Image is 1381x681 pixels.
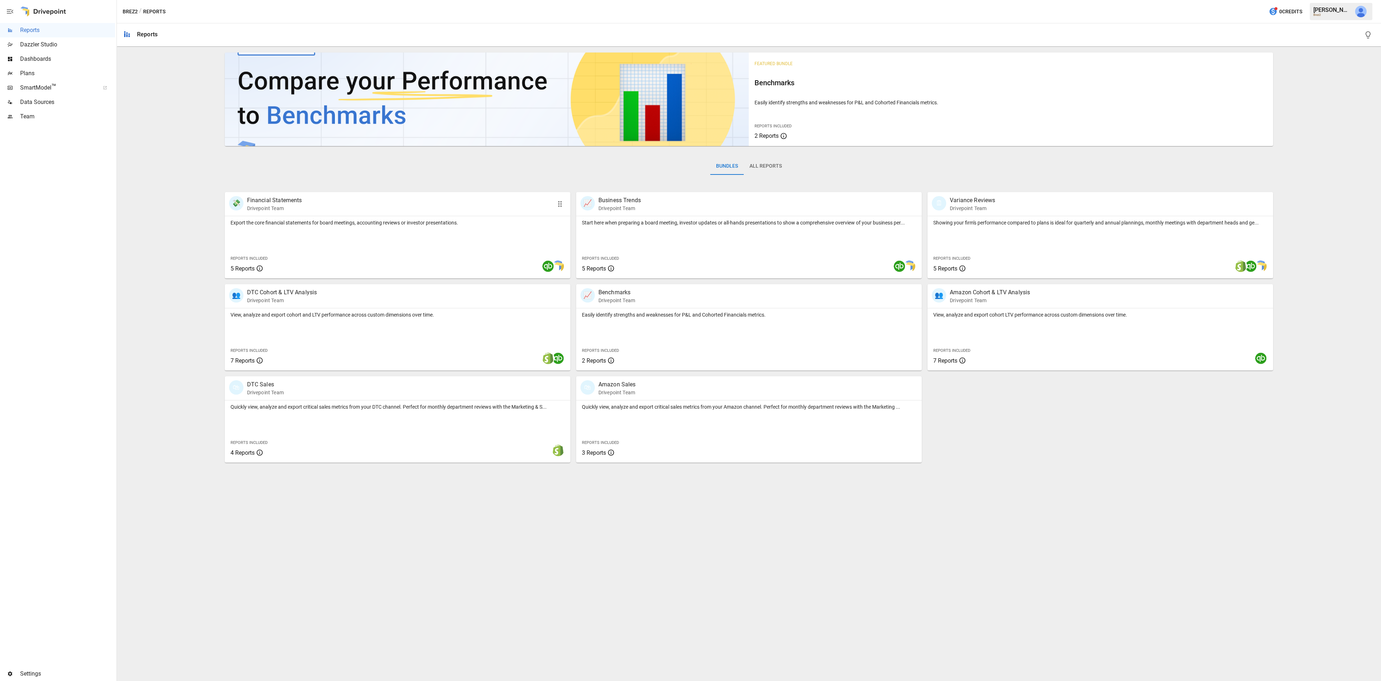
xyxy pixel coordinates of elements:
p: Benchmarks [598,288,635,297]
p: Variance Reviews [950,196,995,205]
div: 📈 [580,288,595,303]
span: Reports Included [582,256,619,261]
img: quickbooks [1245,260,1257,272]
span: Reports Included [231,440,268,445]
span: 2 Reports [755,132,779,139]
button: Brez2 [123,7,138,16]
span: Team [20,112,115,121]
div: [PERSON_NAME] [1313,6,1351,13]
span: 5 Reports [933,265,957,272]
p: Drivepoint Team [598,389,636,396]
span: Dashboards [20,55,115,63]
button: 0Credits [1266,5,1305,18]
p: Drivepoint Team [247,205,302,212]
span: 7 Reports [933,357,957,364]
p: Drivepoint Team [598,205,641,212]
img: smart model [1255,260,1267,272]
div: 🛍 [229,380,243,395]
span: Dazzler Studio [20,40,115,49]
img: smart model [552,260,564,272]
span: Reports Included [755,124,792,128]
div: 👥 [229,288,243,303]
span: 5 Reports [582,265,606,272]
div: 📈 [580,196,595,210]
img: quickbooks [552,353,564,364]
img: Jack Barned [1355,6,1367,17]
p: Financial Statements [247,196,302,205]
p: Showing your firm's performance compared to plans is ideal for quarterly and annual plannings, mo... [933,219,1267,226]
h6: Benchmarks [755,77,1267,88]
span: SmartModel [20,83,95,92]
img: quickbooks [894,260,905,272]
img: shopify [1235,260,1246,272]
p: DTC Cohort & LTV Analysis [247,288,317,297]
div: Brez2 [1313,13,1351,17]
p: View, analyze and export cohort LTV performance across custom dimensions over time. [933,311,1267,318]
span: Data Sources [20,98,115,106]
span: 2 Reports [582,357,606,364]
span: Plans [20,69,115,78]
p: DTC Sales [247,380,284,389]
p: Drivepoint Team [950,205,995,212]
button: Bundles [710,158,744,175]
div: / [139,7,142,16]
div: 👥 [932,288,946,303]
p: Drivepoint Team [247,389,284,396]
span: Featured Bundle [755,61,793,66]
p: Start here when preparing a board meeting, investor updates or all-hands presentations to show a ... [582,219,916,226]
div: 🗓 [932,196,946,210]
p: Drivepoint Team [950,297,1030,304]
img: smart model [904,260,915,272]
p: Easily identify strengths and weaknesses for P&L and Cohorted Financials metrics. [582,311,916,318]
p: Drivepoint Team [247,297,317,304]
span: Reports [20,26,115,35]
span: 7 Reports [231,357,255,364]
div: Reports [137,31,158,38]
span: Reports Included [582,348,619,353]
p: Quickly view, analyze and export critical sales metrics from your Amazon channel. Perfect for mon... [582,403,916,410]
span: Reports Included [933,348,970,353]
span: 5 Reports [231,265,255,272]
p: View, analyze and export cohort and LTV performance across custom dimensions over time. [231,311,565,318]
p: Business Trends [598,196,641,205]
span: 4 Reports [231,449,255,456]
p: Amazon Cohort & LTV Analysis [950,288,1030,297]
img: shopify [552,445,564,456]
p: Quickly view, analyze and export critical sales metrics from your DTC channel. Perfect for monthl... [231,403,565,410]
span: ™ [51,82,56,91]
img: shopify [542,353,554,364]
span: 3 Reports [582,449,606,456]
p: Drivepoint Team [598,297,635,304]
img: video thumbnail [225,53,749,146]
button: All Reports [744,158,788,175]
span: Reports Included [582,440,619,445]
span: Reports Included [933,256,970,261]
span: Settings [20,669,115,678]
img: quickbooks [542,260,554,272]
p: Export the core financial statements for board meetings, accounting reviews or investor presentat... [231,219,565,226]
p: Amazon Sales [598,380,636,389]
span: Reports Included [231,348,268,353]
span: 0 Credits [1279,7,1302,16]
div: 💸 [229,196,243,210]
p: Easily identify strengths and weaknesses for P&L and Cohorted Financials metrics. [755,99,1267,106]
button: Jack Barned [1351,1,1371,22]
div: 🛍 [580,380,595,395]
span: Reports Included [231,256,268,261]
img: quickbooks [1255,353,1267,364]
